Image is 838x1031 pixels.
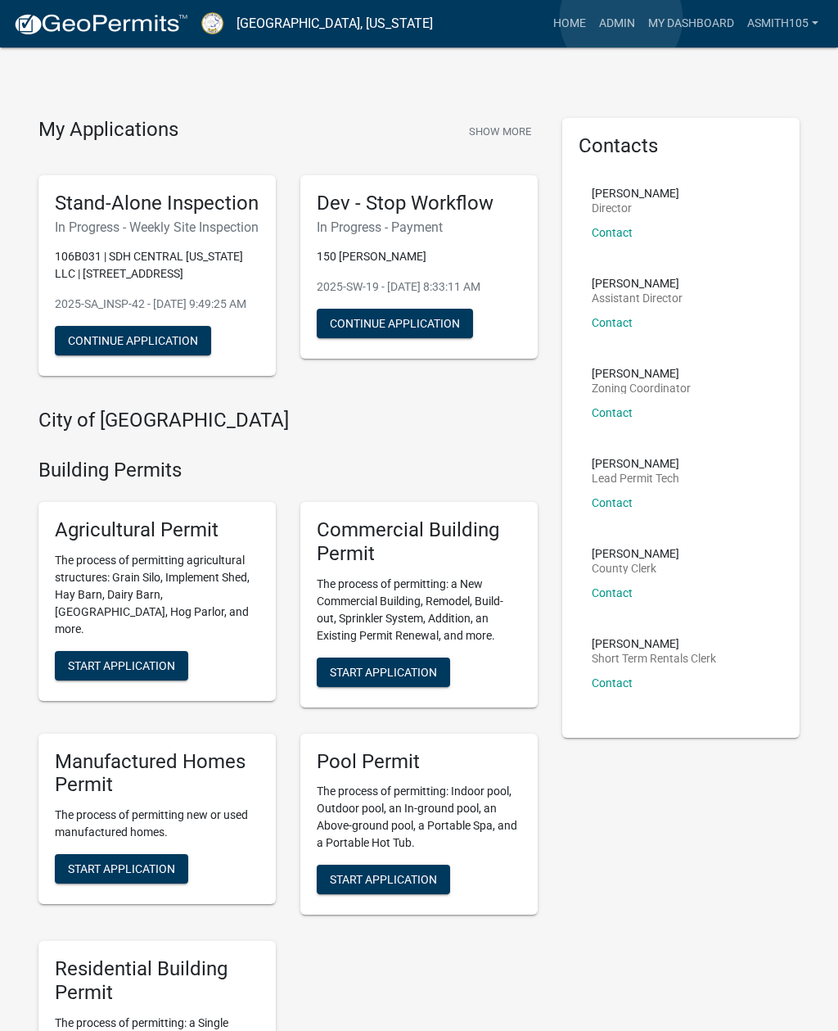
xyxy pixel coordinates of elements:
[592,188,679,199] p: [PERSON_NAME]
[592,316,633,329] a: Contact
[317,309,473,338] button: Continue Application
[741,8,825,39] a: asmith105
[330,665,437,678] span: Start Application
[592,278,683,289] p: [PERSON_NAME]
[55,807,259,841] p: The process of permitting new or used manufactured homes.
[462,118,538,145] button: Show More
[317,192,521,215] h5: Dev - Stop Workflow
[547,8,592,39] a: Home
[55,552,259,638] p: The process of permitting agricultural structures: Grain Silo, Implement Shed, Hay Barn, Dairy Ba...
[592,292,683,304] p: Assistant Director
[592,586,633,599] a: Contact
[201,12,223,34] img: Putnam County, Georgia
[592,496,633,509] a: Contact
[55,296,259,313] p: 2025-SA_INSP-42 - [DATE] 9:49:25 AM
[579,134,783,158] h5: Contacts
[330,873,437,886] span: Start Application
[592,202,679,214] p: Director
[55,518,259,542] h5: Agricultural Permit
[592,548,679,559] p: [PERSON_NAME]
[317,248,521,265] p: 150 [PERSON_NAME]
[55,854,188,884] button: Start Application
[592,8,642,39] a: Admin
[317,278,521,296] p: 2025-SW-19 - [DATE] 8:33:11 AM
[317,783,521,852] p: The process of permitting: Indoor pool, Outdoor pool, an In-ground pool, an Above-ground pool, a ...
[38,409,538,432] h4: City of [GEOGRAPHIC_DATA]
[68,862,175,875] span: Start Application
[592,653,716,664] p: Short Term Rentals Clerk
[55,651,188,681] button: Start Application
[38,459,538,482] h4: Building Permits
[55,219,259,235] h6: In Progress - Weekly Site Inspection
[592,368,691,379] p: [PERSON_NAME]
[642,8,741,39] a: My Dashboard
[317,576,521,644] p: The process of permitting: a New Commercial Building, Remodel, Build-out, Sprinkler System, Addit...
[592,382,691,394] p: Zoning Coordinator
[55,750,259,798] h5: Manufactured Homes Permit
[237,10,433,38] a: [GEOGRAPHIC_DATA], [US_STATE]
[592,226,633,239] a: Contact
[317,658,450,687] button: Start Application
[592,638,716,649] p: [PERSON_NAME]
[317,865,450,894] button: Start Application
[317,219,521,235] h6: In Progress - Payment
[55,326,211,355] button: Continue Application
[38,118,178,142] h4: My Applications
[592,473,679,484] p: Lead Permit Tech
[592,458,679,469] p: [PERSON_NAME]
[55,957,259,1005] h5: Residential Building Permit
[317,518,521,566] h5: Commercial Building Permit
[317,750,521,774] h5: Pool Permit
[55,192,259,215] h5: Stand-Alone Inspection
[68,658,175,672] span: Start Application
[592,676,633,690] a: Contact
[592,563,679,574] p: County Clerk
[592,406,633,419] a: Contact
[55,248,259,283] p: 106B031 | SDH CENTRAL [US_STATE] LLC | [STREET_ADDRESS]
